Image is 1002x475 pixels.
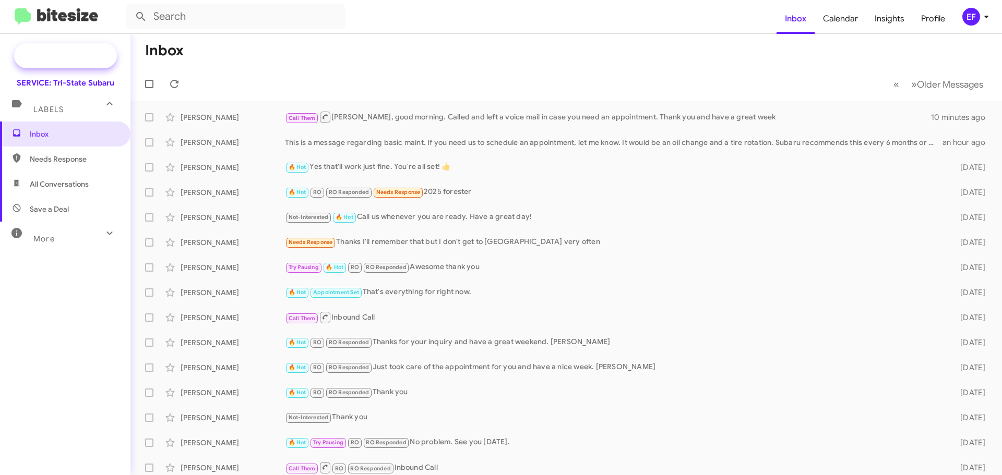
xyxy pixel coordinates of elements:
div: [DATE] [944,337,994,348]
span: Needs Response [30,154,118,164]
div: Just took care of the appointment for you and have a nice week. [PERSON_NAME] [285,361,944,373]
div: [PERSON_NAME] [181,237,285,248]
span: Not-Interested [289,214,329,221]
div: This is a message regarding basic maint. If you need us to schedule an appointment, let me know. ... [285,137,943,148]
h1: Inbox [145,42,184,59]
div: [DATE] [944,387,994,398]
div: [DATE] [944,212,994,223]
div: [PERSON_NAME] [181,287,285,298]
span: RO Responded [366,439,406,446]
div: [PERSON_NAME] [181,337,285,348]
div: [DATE] [944,462,994,473]
div: [PERSON_NAME], good morning. Called and left a voice mail in case you need an appointment. Thank ... [285,111,931,124]
span: 🔥 Hot [289,364,306,371]
a: Inbox [777,4,815,34]
div: [PERSON_NAME] [181,462,285,473]
span: RO Responded [329,364,369,371]
span: 🔥 Hot [289,389,306,396]
div: Yes that'll work just fine. You're all set! 👍 [285,161,944,173]
a: Calendar [815,4,866,34]
span: Labels [33,105,64,114]
span: RO [313,389,321,396]
div: Awesome thank you [285,261,944,273]
div: 2025 forester [285,186,944,198]
div: [DATE] [944,187,994,198]
span: 🔥 Hot [289,439,306,446]
div: Thank you [285,386,944,398]
nav: Page navigation example [888,74,989,95]
span: RO [335,465,343,472]
span: RO [313,189,321,196]
div: Inbound Call [285,461,944,474]
span: Call Them [289,465,316,472]
span: RO [351,439,359,446]
div: Inbound Call [285,311,944,324]
div: [PERSON_NAME] [181,112,285,123]
div: an hour ago [943,137,994,148]
div: [DATE] [944,162,994,173]
div: 10 minutes ago [931,112,994,123]
div: [DATE] [944,287,994,298]
span: 🔥 Hot [326,264,343,271]
span: All Conversations [30,179,89,189]
span: « [893,78,899,91]
span: RO Responded [329,389,369,396]
span: Needs Response [376,189,421,196]
div: EF [962,8,980,26]
div: [DATE] [944,237,994,248]
div: Call us whenever you are ready. Have a great day! [285,211,944,223]
a: Profile [913,4,953,34]
span: RO [313,364,321,371]
div: [PERSON_NAME] [181,187,285,198]
div: Thank you [285,411,944,423]
span: Older Messages [917,79,983,90]
div: [DATE] [944,437,994,448]
span: RO Responded [329,339,369,346]
button: Next [905,74,989,95]
div: [PERSON_NAME] [181,137,285,148]
span: Inbox [30,129,118,139]
div: [PERSON_NAME] [181,437,285,448]
span: Try Pausing [289,264,319,271]
div: [DATE] [944,412,994,423]
div: [DATE] [944,262,994,273]
span: 🔥 Hot [289,339,306,346]
span: RO Responded [366,264,406,271]
span: Save a Deal [30,204,69,214]
span: 🔥 Hot [336,214,353,221]
span: Needs Response [289,239,333,246]
span: RO [313,339,321,346]
div: Thanks for your inquiry and have a great weekend. [PERSON_NAME] [285,336,944,348]
div: SERVICE: Tri-State Subaru [17,78,114,88]
div: [DATE] [944,312,994,323]
span: Not-Interested [289,414,329,421]
div: No problem. See you [DATE]. [285,436,944,448]
div: [PERSON_NAME] [181,362,285,373]
div: That's everything for right now. [285,286,944,298]
span: RO Responded [350,465,390,472]
button: Previous [887,74,905,95]
button: EF [953,8,991,26]
div: [DATE] [944,362,994,373]
span: Call Them [289,115,316,121]
div: [PERSON_NAME] [181,412,285,423]
a: Insights [866,4,913,34]
div: [PERSON_NAME] [181,212,285,223]
div: [PERSON_NAME] [181,162,285,173]
span: Call Them [289,315,316,322]
span: 🔥 Hot [289,164,306,170]
span: Appointment Set [313,289,359,296]
span: RO Responded [329,189,369,196]
span: Try Pausing [313,439,343,446]
span: Special Campaign [45,51,109,61]
a: Special Campaign [14,43,117,68]
div: [PERSON_NAME] [181,262,285,273]
span: 🔥 Hot [289,189,306,196]
span: RO [351,264,359,271]
span: 🔥 Hot [289,289,306,296]
div: [PERSON_NAME] [181,387,285,398]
